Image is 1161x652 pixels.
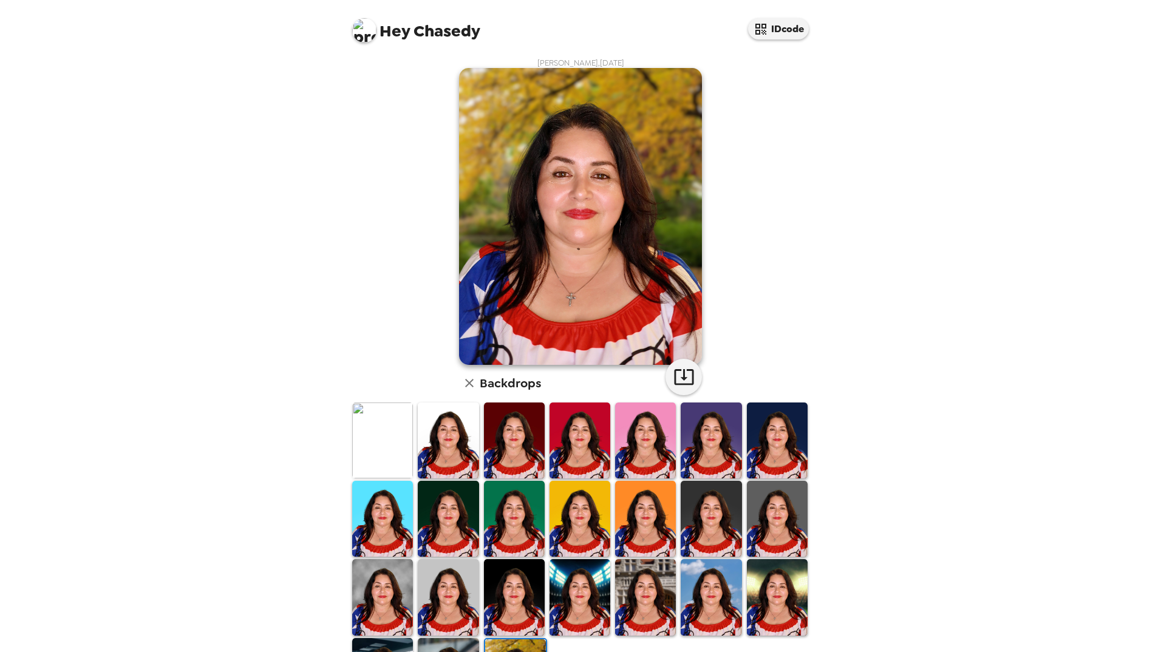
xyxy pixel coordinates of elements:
[352,18,376,42] img: profile pic
[459,68,702,365] img: user
[380,20,410,42] span: Hey
[480,373,541,393] h6: Backdrops
[748,18,809,39] button: IDcode
[352,12,480,39] span: Chasedy
[352,402,413,478] img: Original
[537,58,624,68] span: [PERSON_NAME] , [DATE]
